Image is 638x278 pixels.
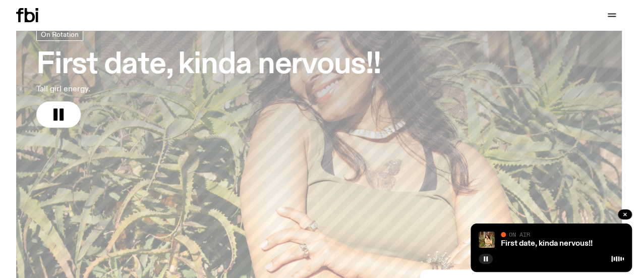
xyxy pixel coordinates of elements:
[509,231,530,238] span: On Air
[36,28,381,128] a: First date, kinda nervous!!Tall girl energy.
[36,51,381,79] h3: First date, kinda nervous!!
[36,28,83,41] a: On Rotation
[479,232,495,248] img: Tanya is standing in front of plants and a brick fence on a sunny day. She is looking to the left...
[41,30,79,38] span: On Rotation
[36,83,295,95] p: Tall girl energy.
[501,240,593,248] a: First date, kinda nervous!!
